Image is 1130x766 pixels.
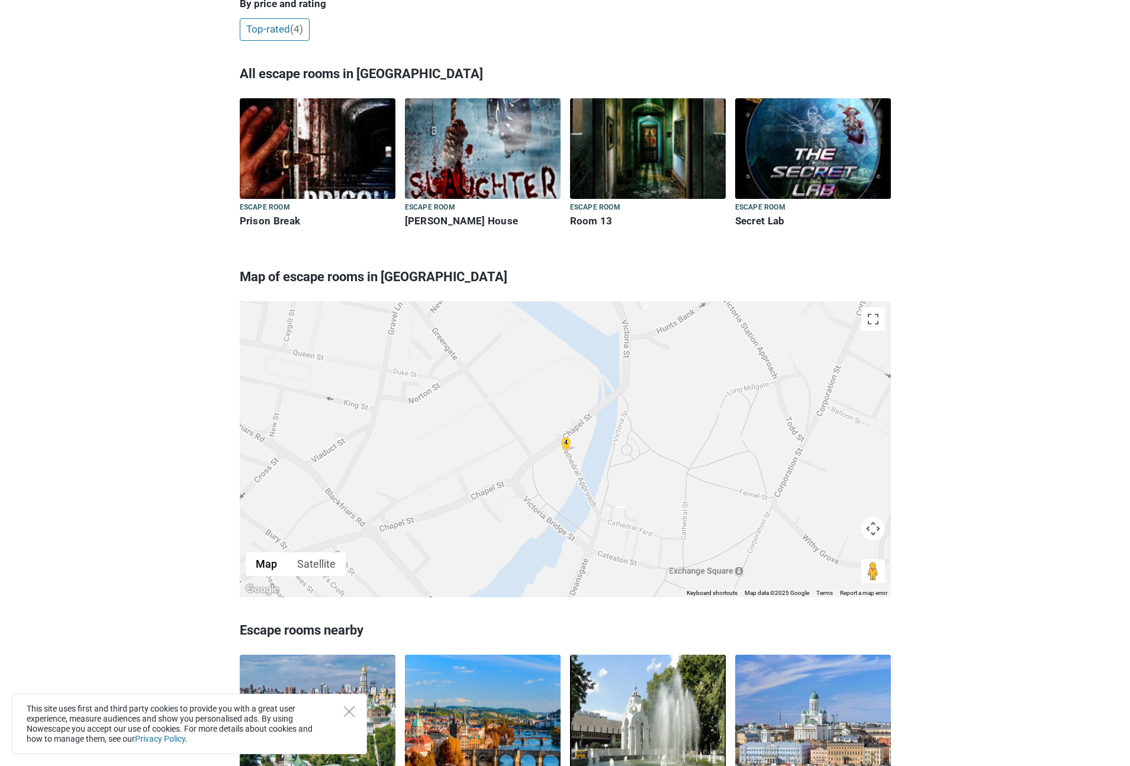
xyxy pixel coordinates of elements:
h6: Secret Lab [735,215,891,227]
h6: Prison Break [240,215,395,227]
span: Map data ©2025 Google [745,590,809,596]
a: Top-rated(4) [240,18,310,41]
a: Report a map error [840,590,887,596]
button: Drag Pegman onto the map to open Street View [861,559,885,583]
img: Secret Lab [735,98,891,199]
img: Slaughter House [405,98,561,199]
button: Show satellite imagery [287,552,346,576]
a: Secret Lab Escape room Secret Lab [735,98,891,230]
a: Room 13 Escape room Room 13 [570,98,726,230]
a: Open this area in Google Maps (opens a new window) [243,582,282,597]
span: (4) [290,23,303,35]
button: Map camera controls [861,517,885,540]
button: Keyboard shortcuts [687,589,738,597]
img: Google [243,582,282,597]
button: Show street map [246,552,287,576]
div: This site uses first and third party cookies to provide you with a great user experience, measure... [12,694,367,754]
a: Terms (opens in new tab) [816,590,833,596]
img: map-view-ico-yellow.png [561,437,575,451]
h6: Room 13 [570,215,726,227]
h3: All escape rooms in [GEOGRAPHIC_DATA] [240,59,891,89]
h6: [PERSON_NAME] House [405,215,561,227]
h3: Escape rooms nearby [240,615,891,646]
img: Room 13 [570,98,726,199]
span: Escape room [405,201,455,214]
a: Prison Break Escape room Prison Break [240,98,395,230]
span: Escape room [735,201,785,214]
button: Toggle fullscreen view [861,307,885,331]
h3: Map of escape rooms in [GEOGRAPHIC_DATA] [240,262,891,292]
button: Close [344,706,355,717]
a: Privacy Policy [135,734,185,744]
span: Escape room [570,201,620,214]
a: Slaughter House Escape room [PERSON_NAME] House [405,98,561,230]
span: Escape room [240,201,290,214]
div: 4 [559,436,573,449]
img: Prison Break [240,98,395,199]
